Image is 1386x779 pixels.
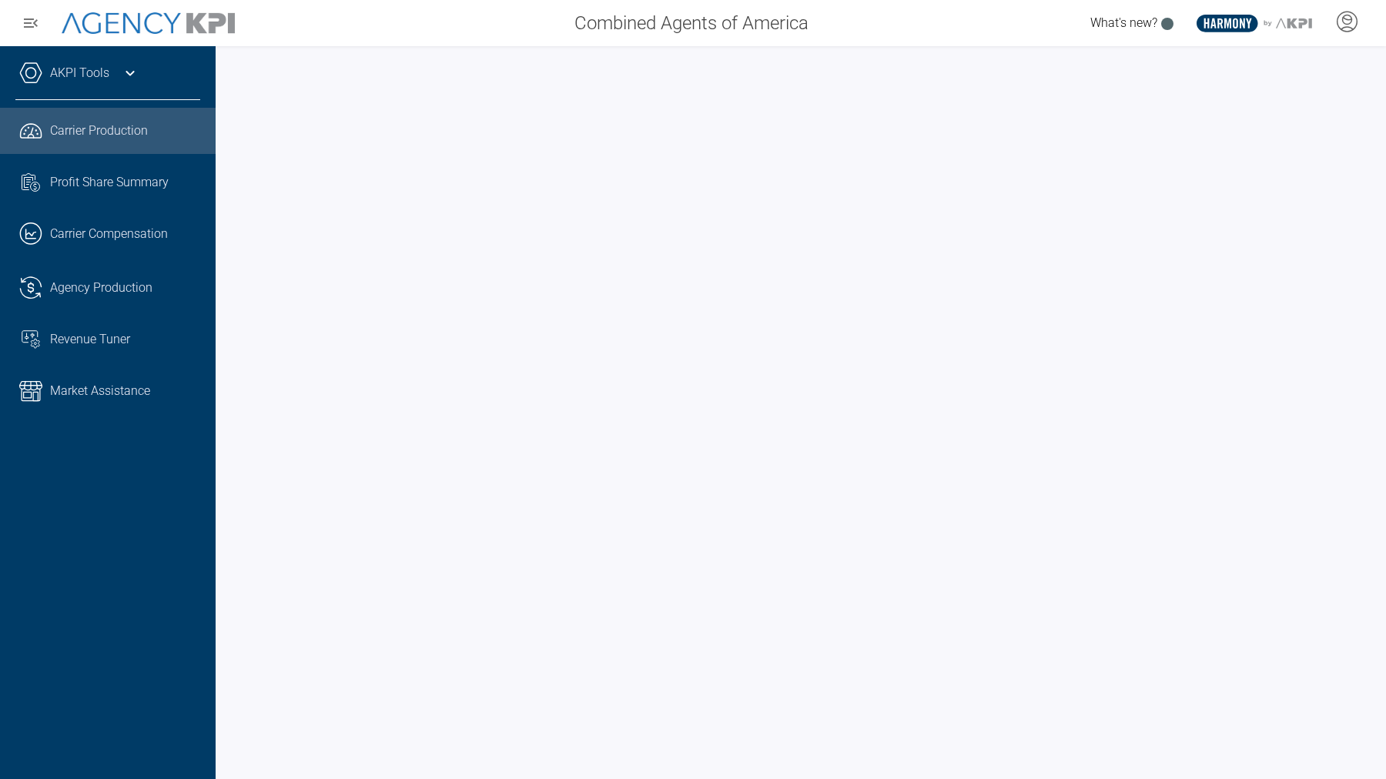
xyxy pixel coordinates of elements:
[50,279,152,297] span: Agency Production
[62,12,235,34] img: AgencyKPI
[50,330,130,349] span: Revenue Tuner
[50,173,169,192] span: Profit Share Summary
[50,382,150,400] span: Market Assistance
[50,122,148,140] span: Carrier Production
[50,64,109,82] a: AKPI Tools
[574,9,808,37] span: Combined Agents of America
[1090,15,1157,30] span: What's new?
[50,225,168,243] span: Carrier Compensation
